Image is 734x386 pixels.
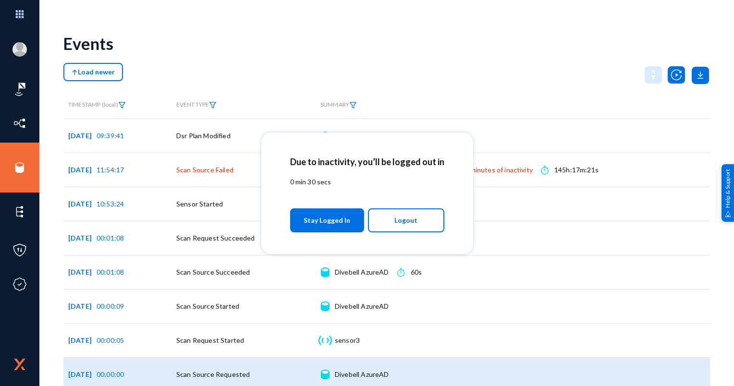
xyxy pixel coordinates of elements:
[290,157,444,167] h2: Due to inactivity, you’ll be logged out in
[290,208,365,232] button: Stay Logged In
[290,177,444,187] p: 0 min 30 secs
[394,212,417,229] span: Logout
[304,212,350,229] span: Stay Logged In
[368,208,444,232] button: Logout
